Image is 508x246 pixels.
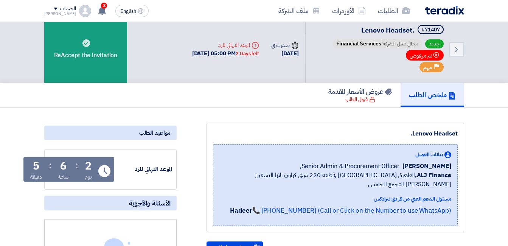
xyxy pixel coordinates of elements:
[44,126,177,140] div: مواعيد الطلب
[401,83,464,107] a: ملخص الطلب
[219,195,451,203] div: مسئول الدعم الفني من فريق تيرادكس
[252,206,451,215] a: 📞 [PHONE_NUMBER] (Call or Click on the Number to use WhatsApp)
[236,50,259,58] div: 2 Days left
[271,49,298,58] div: [DATE]
[120,9,136,14] span: English
[213,129,458,138] div: Lenovo Headset.
[423,64,432,71] span: مهم
[415,171,451,180] b: ALJ Finance,
[332,39,422,48] span: مجال عمل الشركة:
[219,171,451,189] span: القاهرة, [GEOGRAPHIC_DATA] ,قطعة 220 مبنى كراون بلازا التسعين [PERSON_NAME] التجمع الخامس
[425,39,444,48] span: جديد
[326,2,372,20] a: الأوردرات
[85,173,92,181] div: يوم
[320,83,401,107] a: عروض الأسعار المقدمة قبول الطلب
[33,161,39,171] div: 5
[85,161,92,171] div: 2
[402,162,451,171] span: [PERSON_NAME]
[30,173,42,181] div: دقيقة
[101,3,107,9] span: 3
[328,87,392,96] h5: عروض الأسعار المقدمة
[192,49,259,58] div: [DATE] 05:00 PM
[272,2,326,20] a: ملف الشركة
[60,6,76,12] div: الحساب
[44,12,76,16] div: [PERSON_NAME]
[49,159,51,172] div: :
[315,25,445,36] h5: Lenovo Headset.
[372,2,416,20] a: الطلبات
[192,41,259,49] div: الموعد النهائي للرد
[271,41,298,49] div: صدرت في
[336,40,381,48] span: Financial Services
[58,173,69,181] div: ساعة
[300,162,399,171] span: Senior Admin & Procurement Officer,
[415,151,443,159] span: بيانات العميل
[44,16,127,83] div: ReAccept the invitation
[361,25,415,35] span: Lenovo Headset.
[79,5,91,17] img: profile_test.png
[115,5,149,17] button: English
[230,206,252,215] strong: Hadeer
[129,199,171,207] span: الأسئلة والأجوبة
[409,90,456,99] h5: ملخص الطلب
[75,159,78,172] div: :
[116,165,172,174] div: الموعد النهائي للرد
[345,96,375,103] div: قبول الطلب
[421,27,440,33] div: #71407
[406,50,444,61] span: تم مرفوض
[60,161,67,171] div: 6
[425,6,464,15] img: Teradix logo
